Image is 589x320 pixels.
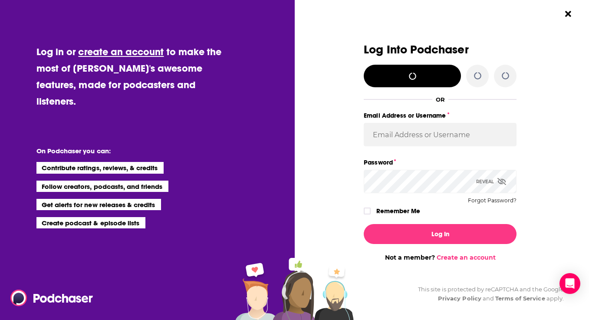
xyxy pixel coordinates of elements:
li: On Podchaser you can: [36,147,210,155]
button: Log In [364,224,517,244]
img: Podchaser - Follow, Share and Rate Podcasts [10,290,94,306]
li: Contribute ratings, reviews, & credits [36,162,164,173]
a: create an account [78,46,164,58]
a: Create an account [437,254,496,261]
div: Not a member? [364,254,517,261]
a: Privacy Policy [438,295,481,302]
label: Email Address or Username [364,110,517,121]
div: OR [436,96,445,103]
label: Password [364,157,517,168]
label: Remember Me [376,205,420,217]
li: Get alerts for new releases & credits [36,199,161,210]
button: Close Button [560,6,576,22]
h3: Log Into Podchaser [364,43,517,56]
button: Forgot Password? [468,198,517,204]
input: Email Address or Username [364,123,517,146]
div: This site is protected by reCAPTCHA and the Google and apply. [411,285,564,303]
div: Reveal [476,170,506,193]
a: Podchaser - Follow, Share and Rate Podcasts [10,290,87,306]
a: Terms of Service [495,295,545,302]
div: Open Intercom Messenger [559,273,580,294]
li: Create podcast & episode lists [36,217,145,228]
li: Follow creators, podcasts, and friends [36,181,169,192]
